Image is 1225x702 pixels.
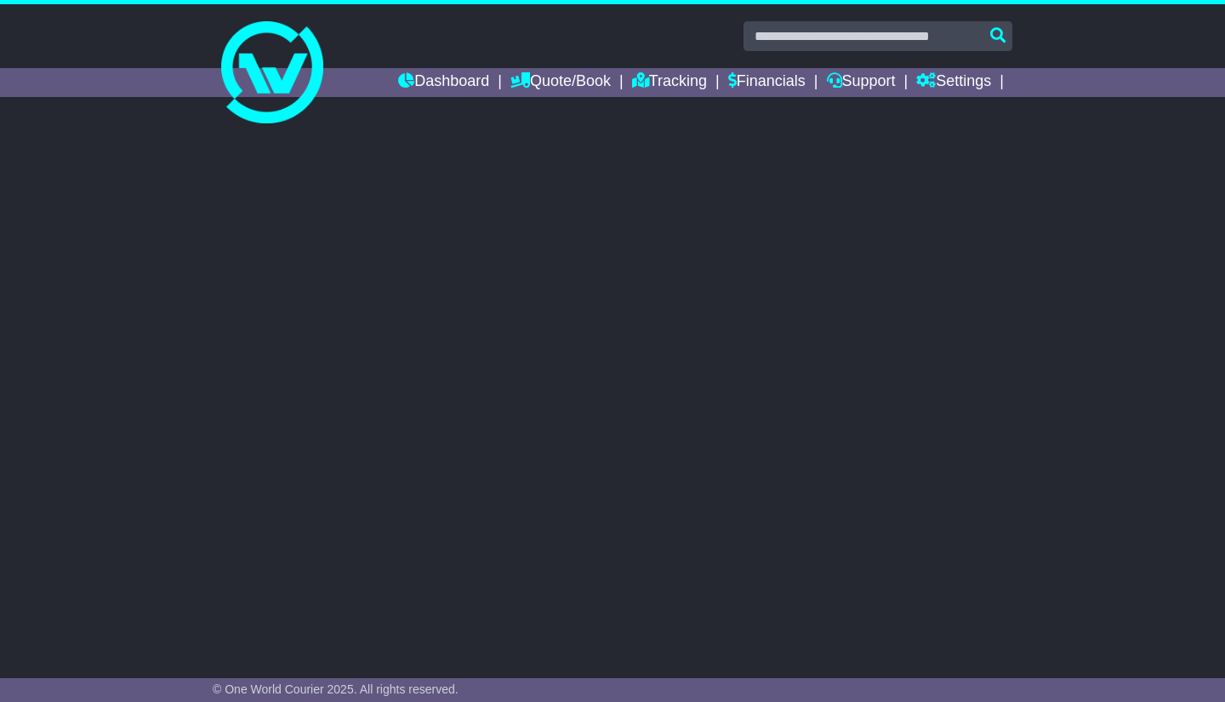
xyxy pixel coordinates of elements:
a: Tracking [632,68,707,97]
span: © One World Courier 2025. All rights reserved. [213,682,459,696]
a: Support [827,68,896,97]
a: Financials [728,68,806,97]
a: Quote/Book [510,68,611,97]
a: Settings [916,68,991,97]
a: Dashboard [398,68,489,97]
